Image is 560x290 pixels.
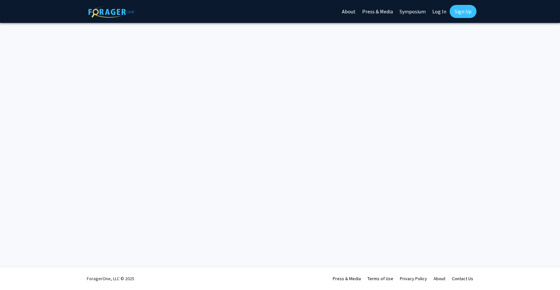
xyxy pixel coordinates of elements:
[400,276,427,281] a: Privacy Policy
[452,276,473,281] a: Contact Us
[88,6,134,18] img: ForagerOne Logo
[87,267,134,290] div: ForagerOne, LLC © 2025
[450,5,476,18] a: Sign Up
[333,276,361,281] a: Press & Media
[434,276,445,281] a: About
[367,276,393,281] a: Terms of Use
